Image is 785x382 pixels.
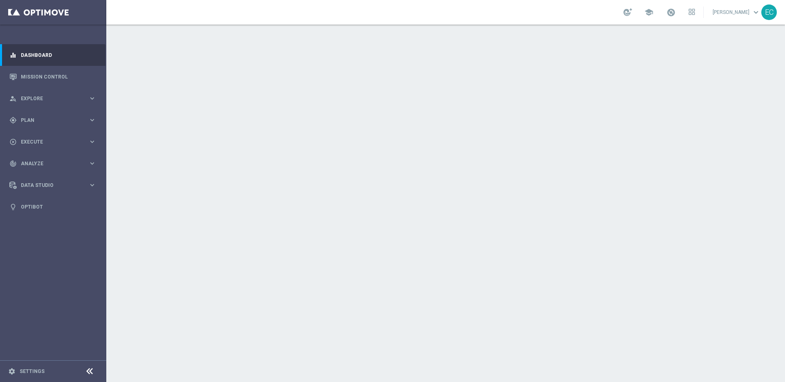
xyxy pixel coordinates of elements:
span: keyboard_arrow_down [751,8,760,17]
div: Dashboard [9,44,96,66]
i: gps_fixed [9,117,17,124]
button: person_search Explore keyboard_arrow_right [9,95,96,102]
i: keyboard_arrow_right [88,181,96,189]
i: equalizer [9,52,17,59]
div: EC [761,4,777,20]
button: equalizer Dashboard [9,52,96,58]
div: Mission Control [9,66,96,88]
i: keyboard_arrow_right [88,160,96,167]
i: person_search [9,95,17,102]
a: Dashboard [21,44,96,66]
a: [PERSON_NAME]keyboard_arrow_down [712,6,761,18]
span: school [644,8,653,17]
div: Data Studio [9,182,88,189]
div: Explore [9,95,88,102]
span: Explore [21,96,88,101]
span: Execute [21,139,88,144]
button: track_changes Analyze keyboard_arrow_right [9,160,96,167]
div: Analyze [9,160,88,167]
i: track_changes [9,160,17,167]
button: play_circle_outline Execute keyboard_arrow_right [9,139,96,145]
div: Execute [9,138,88,146]
button: Data Studio keyboard_arrow_right [9,182,96,189]
button: Mission Control [9,74,96,80]
span: Plan [21,118,88,123]
i: settings [8,368,16,375]
i: lightbulb [9,203,17,211]
button: lightbulb Optibot [9,204,96,210]
div: Optibot [9,196,96,218]
i: play_circle_outline [9,138,17,146]
a: Mission Control [21,66,96,88]
i: keyboard_arrow_right [88,116,96,124]
a: Optibot [21,196,96,218]
a: Settings [20,369,45,374]
span: Data Studio [21,183,88,188]
i: keyboard_arrow_right [88,94,96,102]
span: Analyze [21,161,88,166]
button: gps_fixed Plan keyboard_arrow_right [9,117,96,124]
div: Plan [9,117,88,124]
i: keyboard_arrow_right [88,138,96,146]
